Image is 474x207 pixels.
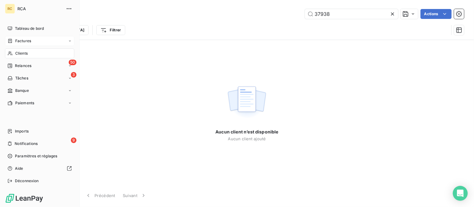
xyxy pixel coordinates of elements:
img: empty state [227,83,267,121]
span: 9 [71,137,76,143]
span: Tâches [15,75,28,81]
span: Tableau de bord [15,26,44,31]
button: Précédent [81,189,119,202]
span: Déconnexion [15,178,39,184]
div: Open Intercom Messenger [453,186,468,201]
span: Aide [15,166,23,171]
a: Paiements [5,98,74,108]
a: Factures [5,36,74,46]
a: Aide [5,164,74,173]
span: 3 [71,72,76,78]
span: Aucun client ajouté [228,136,266,141]
span: Notifications [15,141,38,146]
a: Banque [5,86,74,96]
span: Factures [15,38,31,44]
a: 50Relances [5,61,74,71]
span: Relances [15,63,31,69]
div: RC [5,4,15,14]
a: 3Tâches [5,73,74,83]
button: Filtrer [96,25,125,35]
a: Imports [5,126,74,136]
button: Actions [421,9,452,19]
a: Tableau de bord [5,24,74,34]
span: RCA [17,6,62,11]
a: Paramètres et réglages [5,151,74,161]
a: Clients [5,48,74,58]
span: Aucun client n’est disponible [215,129,278,135]
img: Logo LeanPay [5,193,44,203]
span: Paramètres et réglages [15,153,57,159]
button: Suivant [119,189,150,202]
span: Imports [15,128,29,134]
span: Paiements [15,100,34,106]
input: Rechercher [305,9,398,19]
span: Banque [15,88,29,93]
span: 50 [69,60,76,65]
span: Clients [15,51,28,56]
